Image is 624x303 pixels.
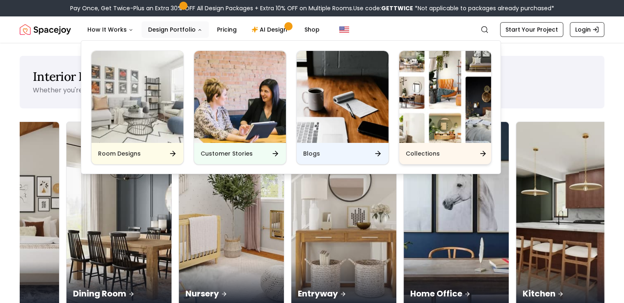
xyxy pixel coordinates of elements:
h6: Customer Stories [201,149,253,158]
h6: Blogs [303,149,320,158]
span: *Not applicable to packages already purchased* [413,4,554,12]
button: How It Works [81,21,140,38]
img: Blogs [297,51,389,143]
span: Use code: [353,4,413,12]
div: Pay Once, Get Twice-Plus an Extra 30% OFF All Design Packages + Extra 10% OFF on Multiple Rooms. [70,4,554,12]
p: Dining Room [73,288,165,299]
img: Room Designs [91,51,183,143]
a: Spacejoy [20,21,71,38]
h1: Interior Design Ideas for Every Space in Your Home [33,69,591,84]
img: Customer Stories [194,51,286,143]
a: Pricing [210,21,243,38]
p: Entryway [298,288,390,299]
img: United States [339,25,349,34]
h6: Room Designs [98,149,141,158]
p: Whether you're starting from scratch or refreshing a room, finding the right interior design idea... [33,85,441,95]
a: AI Design [245,21,296,38]
img: Spacejoy Logo [20,21,71,38]
a: Shop [298,21,326,38]
h6: Collections [406,149,440,158]
img: Collections [399,51,491,143]
b: GETTWICE [381,4,413,12]
a: Customer StoriesCustomer Stories [194,50,286,165]
a: Start Your Project [500,22,563,37]
p: Kitchen [523,288,615,299]
p: Home Office [410,288,502,299]
nav: Global [20,16,604,43]
a: CollectionsCollections [399,50,491,165]
a: Login [570,22,604,37]
a: Room DesignsRoom Designs [91,50,184,165]
a: BlogsBlogs [296,50,389,165]
p: Nursery [185,288,277,299]
nav: Main [81,21,326,38]
button: Design Portfolio [142,21,209,38]
div: Design Portfolio [81,41,501,174]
